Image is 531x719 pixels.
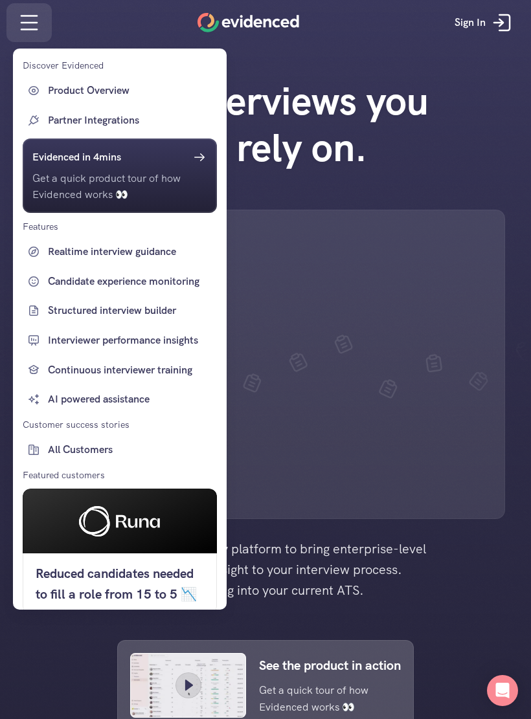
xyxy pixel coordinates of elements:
p: Features [23,219,58,234]
p: All Customers [48,441,214,458]
p: Continuous interviewer training [48,362,214,379]
a: Product Overview [23,79,217,102]
p: Product Overview [48,82,214,99]
p: Candidate experience monitoring [48,273,214,290]
p: Partner Integrations [48,112,214,129]
a: Continuous interviewer training [23,359,217,382]
a: Reduced candidates needed to fill a role from 15 to 5 📉 [23,489,217,614]
a: AI powered assistance [23,388,217,411]
a: Partner Integrations [23,109,217,132]
h5: Reduced candidates needed to fill a role from 15 to 5 📉 [36,563,204,604]
p: Realtime interview guidance [48,243,214,260]
a: All Customers [23,438,217,461]
p: Interviewer performance insights [48,332,214,349]
p: AI powered assistance [48,391,214,408]
a: Evidenced in 4minsGet a quick product tour of how Evidenced works 👀 [23,138,217,213]
a: Structured interview builder [23,299,217,322]
p: Discover Evidenced [23,58,104,72]
h6: Evidenced in 4mins [32,149,121,166]
a: Candidate experience monitoring [23,270,217,293]
p: Customer success stories [23,417,130,432]
p: Featured customers [23,468,105,482]
a: Realtime interview guidance [23,240,217,263]
div: Open Intercom Messenger [487,675,518,706]
p: Structured interview builder [48,302,214,319]
p: Get a quick product tour of how Evidenced works 👀 [32,170,207,203]
a: Interviewer performance insights [23,329,217,352]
